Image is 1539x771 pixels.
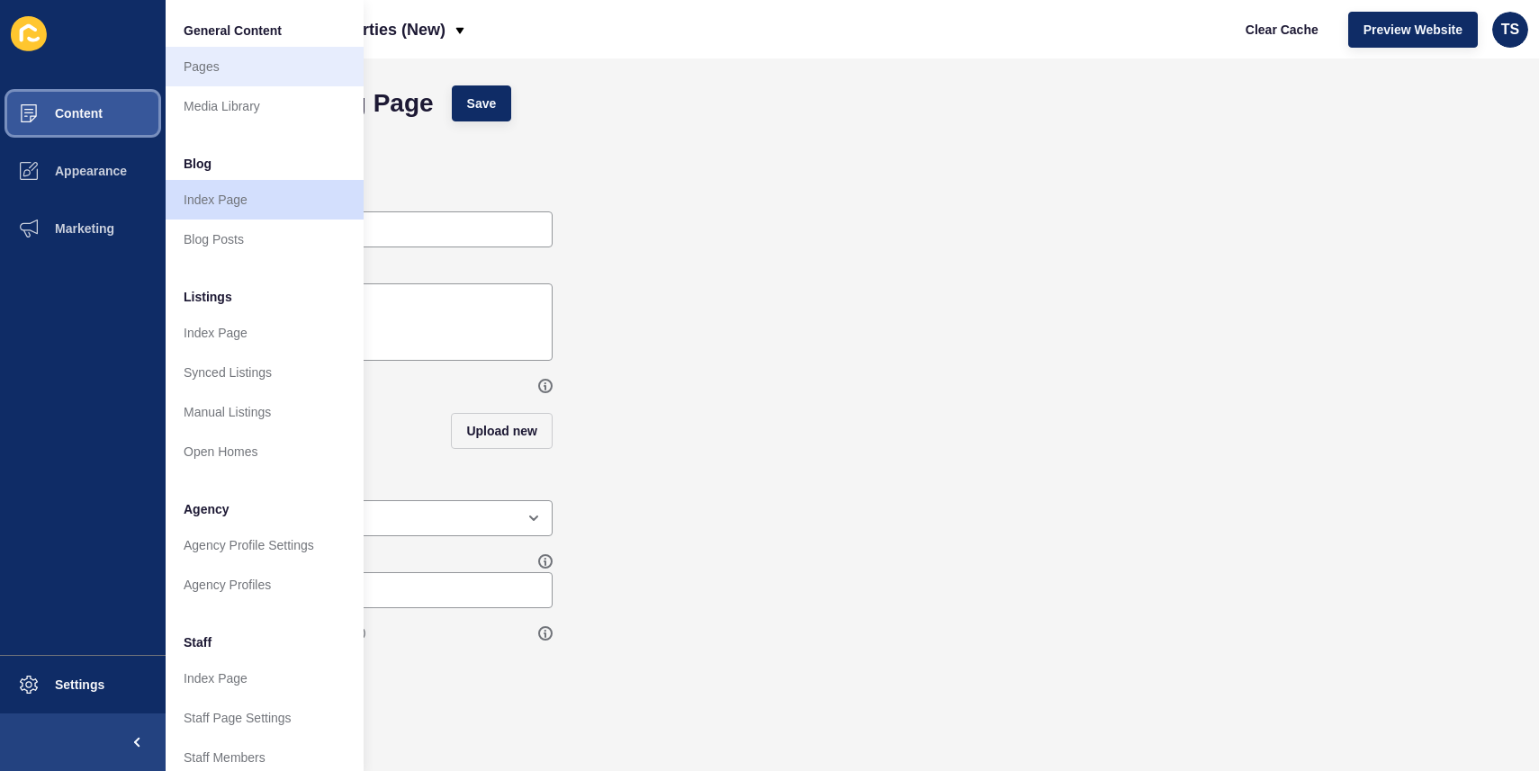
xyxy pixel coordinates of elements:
[1230,12,1334,48] button: Clear Cache
[166,392,364,432] a: Manual Listings
[166,525,364,565] a: Agency Profile Settings
[1363,21,1462,39] span: Preview Website
[466,422,537,440] span: Upload new
[166,86,364,126] a: Media Library
[166,698,364,738] a: Staff Page Settings
[1501,21,1519,39] span: TS
[452,85,512,121] button: Save
[166,659,364,698] a: Index Page
[166,432,364,471] a: Open Homes
[1348,12,1478,48] button: Preview Website
[166,313,364,353] a: Index Page
[467,94,497,112] span: Save
[166,220,364,259] a: Blog Posts
[1246,21,1318,39] span: Clear Cache
[193,500,553,536] div: open menu
[184,155,211,173] span: Blog
[184,500,229,518] span: Agency
[451,413,553,449] button: Upload new
[166,565,364,605] a: Agency Profiles
[184,288,232,306] span: Listings
[184,22,282,40] span: General Content
[166,180,364,220] a: Index Page
[166,47,364,86] a: Pages
[184,633,211,651] span: Staff
[166,353,364,392] a: Synced Listings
